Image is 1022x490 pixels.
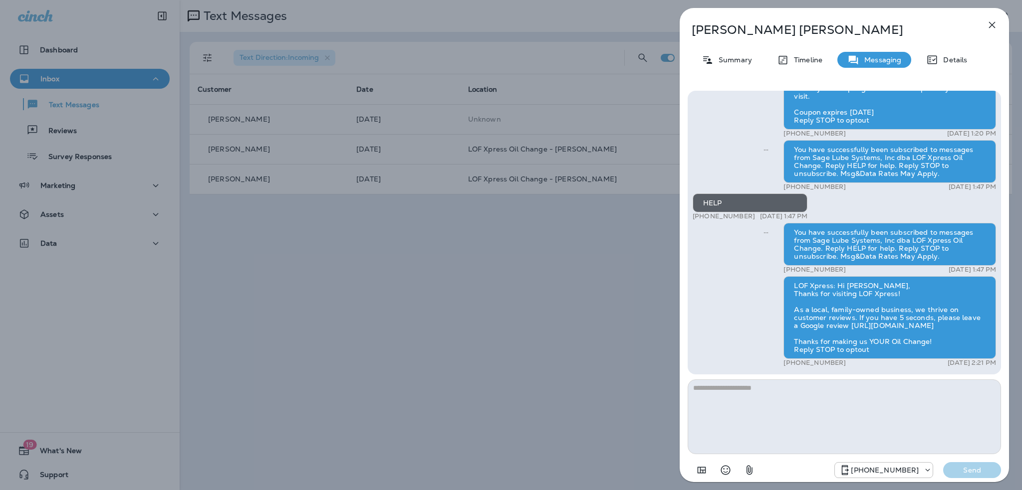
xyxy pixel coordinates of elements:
div: You have successfully been subscribed to messages from Sage Lube Systems, Inc dba LOF Xpress Oil ... [783,140,996,183]
p: [PHONE_NUMBER] [783,183,846,191]
p: [DATE] 1:47 PM [949,183,996,191]
p: [PHONE_NUMBER] [783,359,846,367]
button: Add in a premade template [692,460,712,480]
span: Sent [764,145,768,154]
p: [PHONE_NUMBER] [851,466,919,474]
p: [PHONE_NUMBER] [693,212,755,220]
p: [DATE] 1:47 PM [760,212,807,220]
p: [DATE] 2:21 PM [948,359,996,367]
p: [PHONE_NUMBER] [783,266,846,274]
div: LOF Xpress: Hi [PERSON_NAME], Thanks for visiting LOF Xpress! As a local, family-owned business, ... [783,276,996,359]
p: Messaging [859,56,901,64]
span: Sent [764,227,768,236]
p: Summary [714,56,752,64]
p: [PERSON_NAME] [PERSON_NAME] [692,23,964,37]
p: [PHONE_NUMBER] [783,130,846,138]
button: Select an emoji [716,460,736,480]
p: [DATE] 1:20 PM [947,130,996,138]
p: Details [938,56,967,64]
p: Timeline [789,56,822,64]
div: Thank you for opting in. Use this coupon at your next visit. Coupon expires [DATE] Reply STOP to ... [783,65,996,130]
div: You have successfully been subscribed to messages from Sage Lube Systems, Inc dba LOF Xpress Oil ... [783,223,996,266]
div: HELP [693,193,807,212]
p: [DATE] 1:47 PM [949,266,996,274]
div: +1 (515) 519-9972 [835,464,933,476]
